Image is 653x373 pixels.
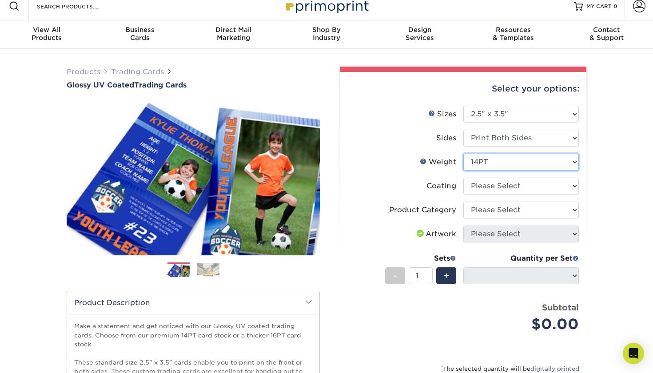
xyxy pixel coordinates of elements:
div: Sizes [428,109,456,119]
div: Services [373,26,466,42]
a: Shop ByIndustry [280,20,373,49]
div: Coating [426,181,456,191]
div: Industry [280,26,373,42]
span: MY CART [586,3,612,10]
div: Open Intercom Messenger [623,343,644,364]
h1: Trading Cards [67,81,320,89]
span: Design [373,26,466,34]
a: Resources& Templates [466,20,560,49]
a: Products [67,67,100,76]
div: Sides [436,133,456,143]
div: & Templates [466,26,560,42]
span: Shop By [280,26,373,34]
div: & Support [560,26,653,42]
span: Resources [466,26,560,34]
span: + [443,269,449,282]
div: Select your options: [347,72,579,106]
img: Trading Cards 01 [167,263,190,278]
img: Glossy UV Coated 01 [67,90,320,265]
img: Trading Cards 02 [197,263,219,277]
h2: Product Description [67,291,319,314]
span: Contact [560,26,653,34]
div: $0.00 [470,313,579,335]
a: digitally printed [530,365,579,372]
a: Contact& Support [560,20,653,49]
div: Sets [385,253,456,264]
span: Direct Mail [187,26,280,34]
input: SEARCH PRODUCTS..... [36,1,123,12]
div: Weight [420,157,456,167]
a: BusinessCards [93,20,187,49]
div: Product Category [389,205,456,215]
div: Artwork [415,229,456,239]
a: Glossy UV CoatedTrading Cards [67,81,320,89]
span: Glossy UV Coated [67,81,134,89]
a: DesignServices [373,20,466,49]
div: Marketing [187,26,280,42]
small: The selected quantity will be [441,365,579,372]
a: Trading Cards [111,67,164,76]
div: Cards [93,26,187,42]
span: 0 [613,3,617,9]
a: Direct MailMarketing [187,20,280,49]
div: Quantity per Set [463,253,579,264]
span: - [393,269,397,282]
iframe: Google Customer Reviews [2,346,76,370]
span: Business [93,26,187,34]
strong: Subtotal [542,302,579,312]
